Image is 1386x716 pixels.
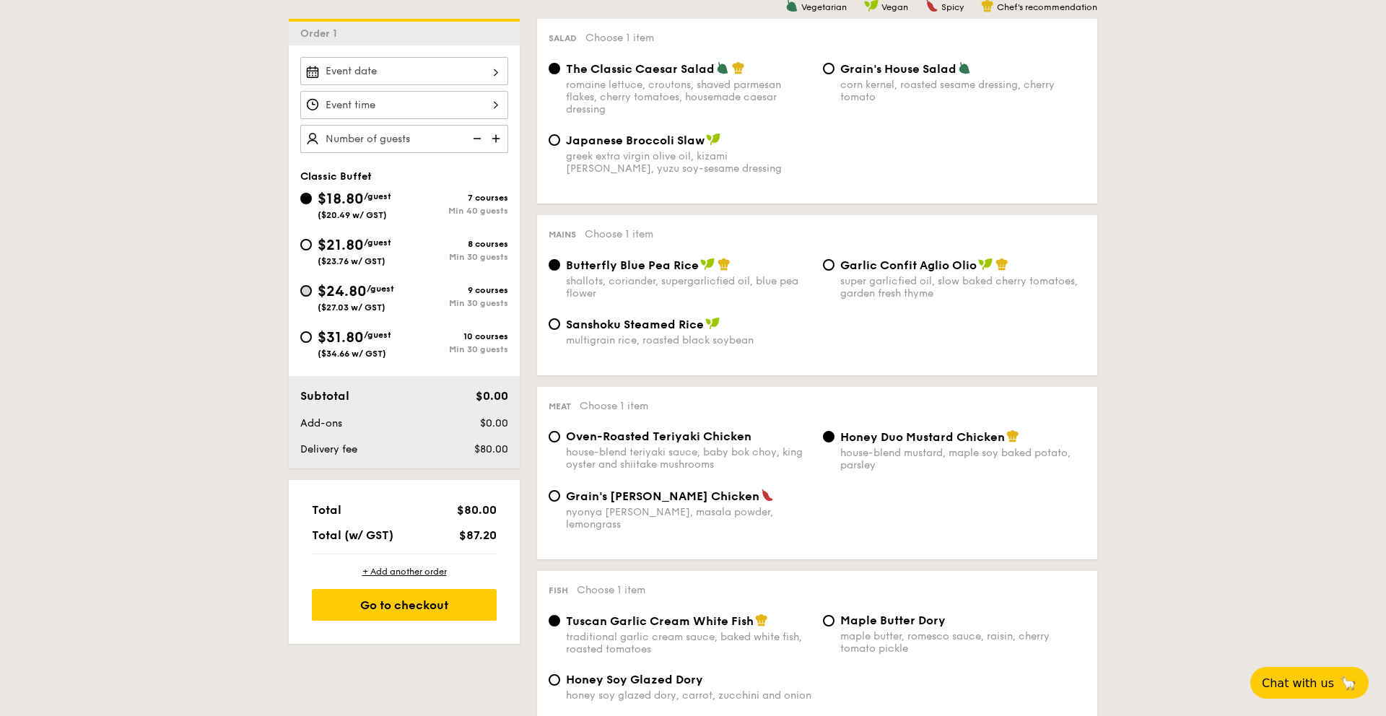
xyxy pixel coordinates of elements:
[367,284,394,294] span: /guest
[823,615,834,626] input: Maple Butter Dorymaple butter, romesco sauce, raisin, cherry tomato pickle
[801,2,847,12] span: Vegetarian
[1250,667,1369,699] button: Chat with us🦙
[566,429,751,443] span: Oven-Roasted Teriyaki Chicken
[716,61,729,74] img: icon-vegetarian.fe4039eb.svg
[364,330,391,340] span: /guest
[549,431,560,442] input: Oven-Roasted Teriyaki Chickenhouse-blend teriyaki sauce, baby bok choy, king oyster and shiitake ...
[318,237,364,254] span: $21.80
[312,528,393,542] span: Total (w/ GST)
[585,32,654,44] span: Choose 1 item
[318,283,367,300] span: $24.80
[549,33,577,43] span: Salad
[404,331,508,341] div: 10 courses
[465,125,487,152] img: icon-reduce.1d2dbef1.svg
[941,2,964,12] span: Spicy
[705,317,720,330] img: icon-vegan.f8ff3823.svg
[823,259,834,271] input: Garlic Confit Aglio Oliosuper garlicfied oil, slow baked cherry tomatoes, garden fresh thyme
[300,417,342,429] span: Add-ons
[732,61,745,74] img: icon-chef-hat.a58ddaea.svg
[881,2,908,12] span: Vegan
[459,528,497,542] span: $87.20
[318,302,385,313] span: ($27.03 w/ GST)
[566,318,704,331] span: Sanshoku Steamed Rice
[823,63,834,74] input: Grain's House Saladcorn kernel, roasted sesame dressing, cherry tomato
[312,566,497,577] div: + Add another order
[566,150,811,175] div: greek extra virgin olive oil, kizami [PERSON_NAME], yuzu soy-sesame dressing
[300,443,357,455] span: Delivery fee
[566,258,699,272] span: Butterfly Blue Pea Rice
[318,349,386,359] span: ($34.66 w/ GST)
[718,258,731,271] img: icon-chef-hat.a58ddaea.svg
[404,193,508,203] div: 7 courses
[457,503,497,517] span: $80.00
[549,63,560,74] input: The Classic Caesar Saladromaine lettuce, croutons, shaved parmesan flakes, cherry tomatoes, house...
[404,344,508,354] div: Min 30 guests
[300,193,312,204] input: $18.80/guest($20.49 w/ GST)7 coursesMin 40 guests
[480,417,508,429] span: $0.00
[823,431,834,442] input: Honey Duo Mustard Chickenhouse-blend mustard, maple soy baked potato, parsley
[1340,675,1357,691] span: 🦙
[566,506,811,531] div: nyonya [PERSON_NAME], masala powder, lemongrass
[549,259,560,271] input: Butterfly Blue Pea Riceshallots, coriander, supergarlicfied oil, blue pea flower
[566,334,811,346] div: multigrain rice, roasted black soybean
[312,503,341,517] span: Total
[300,331,312,343] input: $31.80/guest($34.66 w/ GST)10 coursesMin 30 guests
[566,631,811,655] div: traditional garlic cream sauce, baked white fish, roasted tomatoes
[577,584,645,596] span: Choose 1 item
[404,285,508,295] div: 9 courses
[566,673,703,686] span: Honey Soy Glazed Dory
[300,389,349,403] span: Subtotal
[404,206,508,216] div: Min 40 guests
[566,79,811,115] div: romaine lettuce, croutons, shaved parmesan flakes, cherry tomatoes, housemade caesar dressing
[476,389,508,403] span: $0.00
[300,239,312,250] input: $21.80/guest($23.76 w/ GST)8 coursesMin 30 guests
[700,258,715,271] img: icon-vegan.f8ff3823.svg
[549,674,560,686] input: Honey Soy Glazed Doryhoney soy glazed dory, carrot, zucchini and onion
[566,62,715,76] span: The Classic Caesar Salad
[318,256,385,266] span: ($23.76 w/ GST)
[840,630,1086,655] div: maple butter, romesco sauce, raisin, cherry tomato pickle
[840,79,1086,103] div: corn kernel, roasted sesame dressing, cherry tomato
[840,258,977,272] span: Garlic Confit Aglio Olio
[840,275,1086,300] div: super garlicfied oil, slow baked cherry tomatoes, garden fresh thyme
[566,614,754,628] span: Tuscan Garlic Cream White Fish
[566,134,705,147] span: Japanese Broccoli Slaw
[840,62,956,76] span: Grain's House Salad
[312,589,497,621] div: Go to checkout
[364,191,391,201] span: /guest
[566,489,759,503] span: Grain's [PERSON_NAME] Chicken
[549,134,560,146] input: Japanese Broccoli Slawgreek extra virgin olive oil, kizami [PERSON_NAME], yuzu soy-sesame dressing
[840,447,1086,471] div: house-blend mustard, maple soy baked potato, parsley
[997,2,1097,12] span: Chef's recommendation
[566,446,811,471] div: house-blend teriyaki sauce, baby bok choy, king oyster and shiitake mushrooms
[300,27,343,40] span: Order 1
[318,329,364,346] span: $31.80
[318,210,387,220] span: ($20.49 w/ GST)
[474,443,508,455] span: $80.00
[1006,429,1019,442] img: icon-chef-hat.a58ddaea.svg
[300,285,312,297] input: $24.80/guest($27.03 w/ GST)9 coursesMin 30 guests
[404,239,508,249] div: 8 courses
[585,228,653,240] span: Choose 1 item
[840,614,946,627] span: Maple Butter Dory
[300,91,508,119] input: Event time
[549,490,560,502] input: Grain's [PERSON_NAME] Chickennyonya [PERSON_NAME], masala powder, lemongrass
[761,489,774,502] img: icon-spicy.37a8142b.svg
[755,614,768,626] img: icon-chef-hat.a58ddaea.svg
[364,237,391,248] span: /guest
[566,275,811,300] div: shallots, coriander, supergarlicfied oil, blue pea flower
[580,400,648,412] span: Choose 1 item
[300,170,372,183] span: Classic Buffet
[404,298,508,308] div: Min 30 guests
[549,230,576,240] span: Mains
[978,258,993,271] img: icon-vegan.f8ff3823.svg
[487,125,508,152] img: icon-add.58712e84.svg
[549,585,568,595] span: Fish
[706,133,720,146] img: icon-vegan.f8ff3823.svg
[958,61,971,74] img: icon-vegetarian.fe4039eb.svg
[1262,676,1334,690] span: Chat with us
[300,57,508,85] input: Event date
[300,125,508,153] input: Number of guests
[549,401,571,411] span: Meat
[549,318,560,330] input: Sanshoku Steamed Ricemultigrain rice, roasted black soybean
